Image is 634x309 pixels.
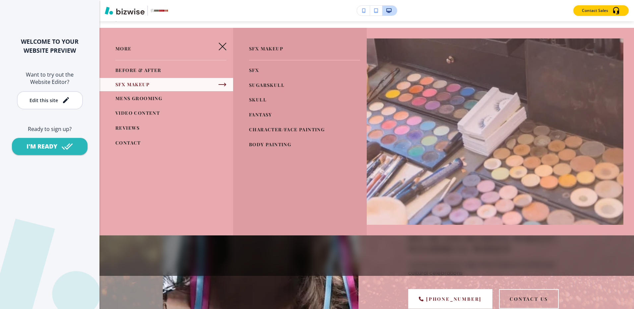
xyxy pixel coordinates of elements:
img: Your Logo [151,9,168,12]
a: [PHONE_NUMBER] [408,289,492,309]
span: CONTACT [115,140,141,146]
h6: Ready to sign up? [11,125,89,133]
span: SFX [249,67,259,73]
span: CHARACTER/FACE PAINTING [249,126,325,133]
p: Intricate and vibrant Sugar Skull makeup for artistic and cultural celebrations [408,260,571,277]
p: Contact Sales [582,8,608,14]
button: Contact Us [499,289,559,309]
span: SFX MAKEUP [249,45,283,52]
span: VIDEO CONTENT [115,110,160,116]
button: Contact Sales [573,5,629,16]
span: FANTASY [249,111,272,118]
div: Edit this site [30,98,58,103]
button: I'M READY [12,138,88,155]
span: More [115,45,132,52]
h2: WELCOME TO YOUR WEBSITE PREVIEW [11,37,89,55]
span: MENS GROOMING [115,95,162,101]
div: I'M READY [27,142,57,151]
span: REVIEWS [115,125,140,131]
span: SKULL [249,96,267,103]
button: Edit this site [17,91,83,109]
span: BODY PAINTING [249,141,291,148]
h6: Want to try out the Website Editor? [11,71,89,86]
span: SFX MAKEUP [115,81,150,88]
span: BEFORE & AFTER [115,67,161,73]
img: Bizwise Logo [105,7,145,15]
span: SUGARSKULL [249,82,285,88]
